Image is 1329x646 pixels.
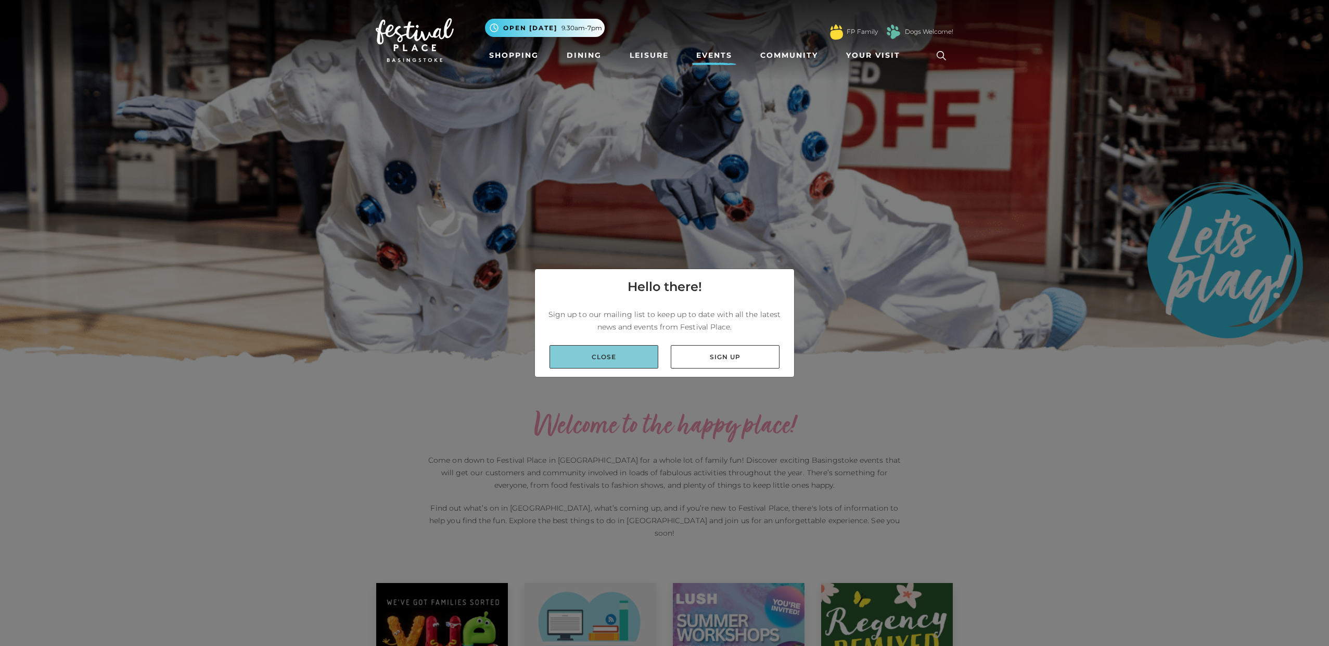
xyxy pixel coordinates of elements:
a: Events [692,46,736,65]
a: Leisure [625,46,673,65]
a: FP Family [847,27,878,36]
h4: Hello there! [628,277,702,296]
a: Dogs Welcome! [905,27,953,36]
a: Your Visit [842,46,910,65]
a: Sign up [671,345,779,369]
span: Open [DATE] [503,23,557,33]
a: Community [756,46,822,65]
a: Dining [563,46,606,65]
a: Shopping [485,46,543,65]
button: Open [DATE] 9.30am-7pm [485,19,605,37]
a: Close [550,345,658,369]
p: Sign up to our mailing list to keep up to date with all the latest news and events from Festival ... [543,308,786,333]
span: Your Visit [846,50,900,61]
img: Festival Place Logo [376,18,454,62]
span: 9.30am-7pm [561,23,602,33]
